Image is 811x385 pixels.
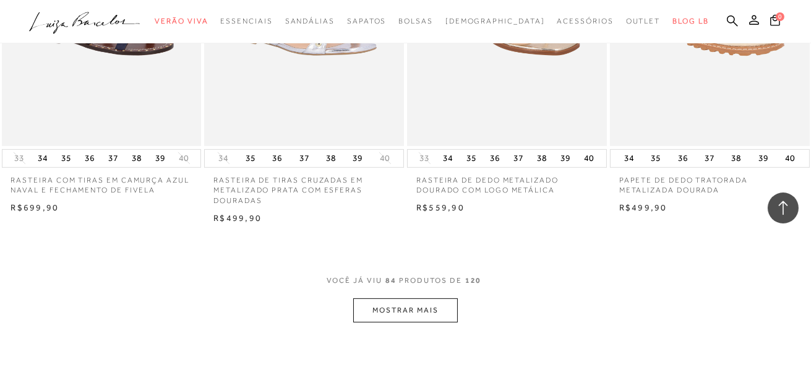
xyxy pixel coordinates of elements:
button: 37 [510,150,527,167]
span: BLOG LB [672,17,708,25]
button: 35 [647,150,664,167]
a: noSubCategoriesText [626,10,661,33]
a: noSubCategoriesText [398,10,433,33]
a: noSubCategoriesText [445,10,545,33]
a: noSubCategoriesText [220,10,272,33]
button: 40 [580,150,598,167]
span: R$499,90 [213,213,262,223]
button: 36 [81,150,98,167]
button: 38 [728,150,745,167]
button: 36 [674,150,692,167]
a: noSubCategoriesText [155,10,208,33]
a: noSubCategoriesText [285,10,335,33]
button: MOSTRAR MAIS [353,298,457,322]
span: Outlet [626,17,661,25]
button: 39 [755,150,772,167]
button: 40 [781,150,799,167]
button: 37 [105,150,122,167]
button: 34 [215,152,232,164]
span: 120 [465,275,482,298]
button: 35 [58,150,75,167]
button: 36 [268,150,286,167]
button: 34 [439,150,457,167]
span: PRODUTOS DE [400,275,462,286]
button: 39 [349,150,366,167]
button: 34 [620,150,638,167]
span: R$499,90 [619,202,667,212]
span: Acessórios [557,17,614,25]
button: 39 [557,150,574,167]
button: 40 [376,152,393,164]
span: Essenciais [220,17,272,25]
span: [DEMOGRAPHIC_DATA] [445,17,545,25]
span: 0 [776,12,784,21]
button: 0 [766,14,784,30]
span: Sapatos [347,17,386,25]
a: RASTEIRA COM TIRAS EM CAMURÇA AZUL NAVAL E FECHAMENTO DE FIVELA [2,168,202,196]
span: VOCê JÁ VIU [327,275,382,286]
a: RASTEIRA DE TIRAS CRUZADAS EM METALIZADO PRATA COM ESFERAS DOURADAS [204,168,404,206]
a: BLOG LB [672,10,708,33]
button: 38 [533,150,551,167]
button: 37 [296,150,313,167]
span: R$699,90 [11,202,59,212]
button: 38 [322,150,340,167]
span: R$559,90 [416,202,465,212]
button: 40 [175,152,192,164]
button: 38 [128,150,145,167]
span: Verão Viva [155,17,208,25]
button: 33 [11,152,28,164]
span: 84 [385,275,397,298]
a: noSubCategoriesText [557,10,614,33]
button: 35 [242,150,259,167]
button: 39 [152,150,169,167]
a: PAPETE DE DEDO TRATORADA METALIZADA DOURADA [610,168,810,196]
span: Sandálias [285,17,335,25]
button: 35 [463,150,480,167]
button: 37 [701,150,718,167]
button: 34 [34,150,51,167]
a: noSubCategoriesText [347,10,386,33]
button: 36 [486,150,504,167]
button: 33 [416,152,433,164]
span: Bolsas [398,17,433,25]
a: RASTEIRA DE DEDO METALIZADO DOURADO COM LOGO METÁLICA [407,168,607,196]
